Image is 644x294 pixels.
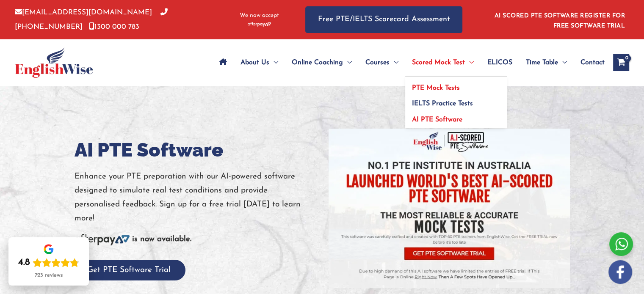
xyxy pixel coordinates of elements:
span: Menu Toggle [390,48,398,77]
a: [PHONE_NUMBER] [15,9,168,30]
a: View Shopping Cart, empty [613,54,629,71]
span: We now accept [240,11,279,20]
span: PTE Mock Tests [412,85,460,91]
img: cropped-ew-logo [15,47,93,78]
div: 4.8 [18,257,30,269]
p: Enhance your PTE preparation with our AI-powered software designed to simulate real test conditio... [75,170,316,226]
span: IELTS Practice Tests [412,100,473,107]
a: Free PTE/IELTS Scorecard Assessment [305,6,462,33]
div: Rating: 4.8 out of 5 [18,257,79,269]
span: ELICOS [487,48,512,77]
a: AI SCORED PTE SOFTWARE REGISTER FOR FREE SOFTWARE TRIAL [495,13,625,29]
div: 723 reviews [35,272,63,279]
span: Scored Mock Test [412,48,465,77]
a: Online CoachingMenu Toggle [285,48,359,77]
span: Contact [580,48,605,77]
span: Menu Toggle [343,48,352,77]
a: Time TableMenu Toggle [519,48,574,77]
a: Scored Mock TestMenu Toggle [405,48,481,77]
h1: AI PTE Software [75,137,316,163]
a: ELICOS [481,48,519,77]
span: AI PTE Software [412,116,462,123]
button: Get PTE Software Trial [72,260,185,280]
img: white-facebook.png [608,260,632,284]
span: Menu Toggle [558,48,567,77]
img: pte-institute-768x508 [329,129,570,288]
a: CoursesMenu Toggle [359,48,405,77]
img: Afterpay-Logo [75,234,130,245]
a: About UsMenu Toggle [234,48,285,77]
img: Afterpay-Logo [248,22,271,27]
b: is now available. [132,235,191,243]
a: IELTS Practice Tests [405,93,507,109]
a: AI PTE Software [405,109,507,128]
aside: Header Widget 1 [489,6,629,33]
span: Menu Toggle [269,48,278,77]
a: 1300 000 783 [89,23,139,30]
span: About Us [240,48,269,77]
span: Courses [365,48,390,77]
span: Time Table [526,48,558,77]
span: Online Coaching [292,48,343,77]
span: Menu Toggle [465,48,474,77]
a: [EMAIL_ADDRESS][DOMAIN_NAME] [15,9,152,16]
a: Get PTE Software Trial [72,266,185,274]
a: PTE Mock Tests [405,77,507,93]
a: Contact [574,48,605,77]
nav: Site Navigation: Main Menu [213,48,605,77]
